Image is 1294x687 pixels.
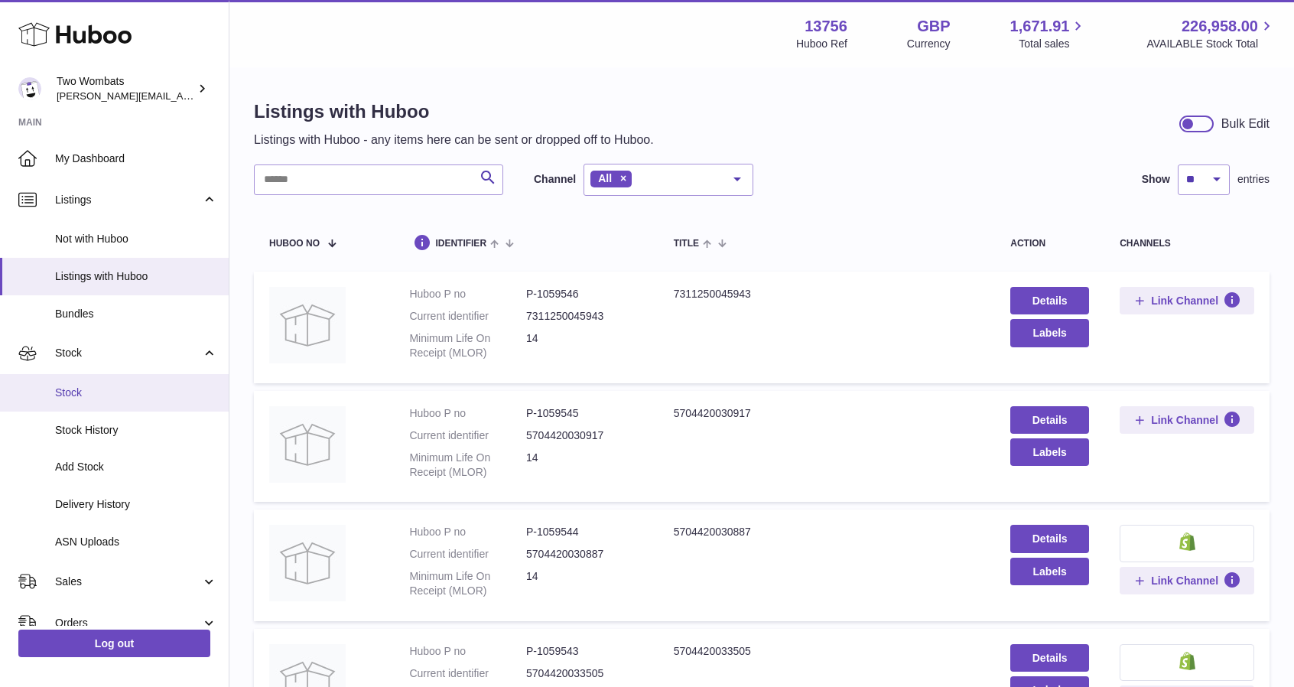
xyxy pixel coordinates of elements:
dt: Current identifier [409,666,526,681]
dt: Current identifier [409,547,526,562]
h1: Listings with Huboo [254,99,654,124]
label: Channel [534,172,576,187]
div: Bulk Edit [1221,116,1270,132]
button: Labels [1010,319,1089,347]
div: action [1010,239,1089,249]
div: Two Wombats [57,74,194,103]
span: Listings with Huboo [55,269,217,284]
dd: P-1059544 [526,525,643,539]
span: Listings [55,193,201,207]
button: Link Channel [1120,406,1254,434]
dt: Huboo P no [409,287,526,301]
span: Link Channel [1151,294,1218,308]
dd: P-1059543 [526,644,643,659]
strong: GBP [917,16,950,37]
dd: 14 [526,569,643,598]
span: AVAILABLE Stock Total [1146,37,1276,51]
div: 7311250045943 [674,287,980,301]
span: Not with Huboo [55,232,217,246]
span: Bundles [55,307,217,321]
button: Labels [1010,438,1089,466]
p: Listings with Huboo - any items here can be sent or dropped off to Huboo. [254,132,654,148]
dd: 5704420030887 [526,547,643,562]
span: Sales [55,575,201,589]
a: Details [1010,287,1089,314]
img: 7311250045943 [269,287,346,363]
dd: P-1059545 [526,406,643,421]
div: 5704420030887 [674,525,980,539]
dd: P-1059546 [526,287,643,301]
dt: Minimum Life On Receipt (MLOR) [409,451,526,480]
div: 5704420030917 [674,406,980,421]
img: 5704420030887 [269,525,346,601]
div: Huboo Ref [796,37,847,51]
a: 226,958.00 AVAILABLE Stock Total [1146,16,1276,51]
dd: 14 [526,451,643,480]
span: ASN Uploads [55,535,217,549]
span: Orders [55,616,201,630]
span: entries [1237,172,1270,187]
span: identifier [435,239,486,249]
img: shopify-small.png [1179,652,1195,670]
span: Stock History [55,423,217,438]
img: 5704420030917 [269,406,346,483]
span: Stock [55,346,201,360]
span: 226,958.00 [1182,16,1258,37]
img: adam.randall@twowombats.com [18,77,41,100]
dd: 5704420033505 [526,666,643,681]
dt: Huboo P no [409,644,526,659]
a: Details [1010,525,1089,552]
a: Details [1010,644,1089,672]
dt: Huboo P no [409,406,526,421]
dd: 5704420030917 [526,428,643,443]
span: title [674,239,699,249]
dt: Huboo P no [409,525,526,539]
span: [PERSON_NAME][EMAIL_ADDRESS][PERSON_NAME][DOMAIN_NAME] [57,90,389,102]
button: Link Channel [1120,287,1254,314]
a: Log out [18,630,210,657]
dt: Current identifier [409,309,526,324]
a: 1,671.91 Total sales [1010,16,1088,51]
span: Stock [55,386,217,400]
dt: Minimum Life On Receipt (MLOR) [409,569,526,598]
span: Total sales [1019,37,1087,51]
span: Add Stock [55,460,217,474]
a: Details [1010,406,1089,434]
img: shopify-small.png [1179,532,1195,551]
strong: 13756 [805,16,847,37]
dd: 14 [526,331,643,360]
dt: Minimum Life On Receipt (MLOR) [409,331,526,360]
span: 1,671.91 [1010,16,1070,37]
div: 5704420033505 [674,644,980,659]
span: Link Channel [1151,574,1218,588]
div: channels [1120,239,1254,249]
span: Huboo no [269,239,320,249]
dd: 7311250045943 [526,309,643,324]
div: Currency [907,37,951,51]
span: My Dashboard [55,151,217,166]
label: Show [1142,172,1170,187]
span: Delivery History [55,497,217,512]
button: Link Channel [1120,567,1254,594]
button: Labels [1010,558,1089,585]
span: All [598,172,612,184]
span: Link Channel [1151,413,1218,427]
dt: Current identifier [409,428,526,443]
